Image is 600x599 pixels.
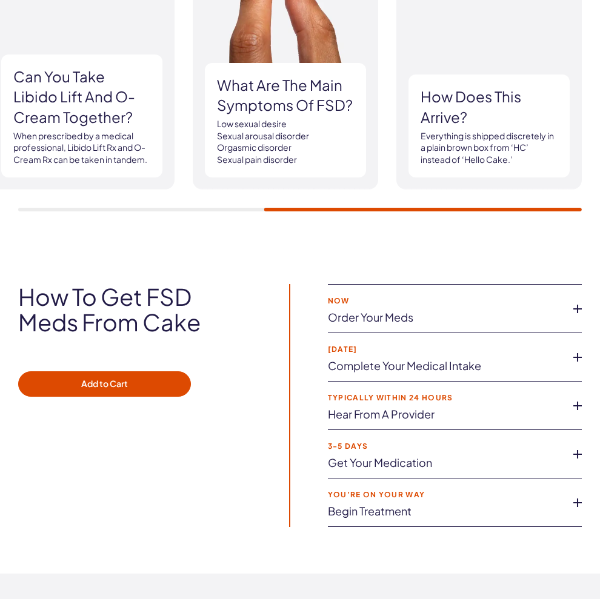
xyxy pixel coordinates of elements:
[18,284,255,335] h2: How to get FSD meds from Cake
[328,297,562,305] strong: Now
[217,130,354,142] li: Sexual arousal disorder
[13,67,150,128] h3: Can you take Libido Lift and O-Cream together?
[217,75,354,116] h3: What are the main symptoms of FSD?
[328,311,562,323] a: Order your meds
[421,87,558,127] h3: How does this arrive?
[217,154,354,166] li: Sexual pain disorder
[13,130,150,166] p: When prescribed by a medical professional, Libido Lift Rx and O-Cream Rx can be taken in tandem.
[217,118,354,130] li: Low sexual desire
[328,360,562,372] a: Complete your medical intake
[217,142,354,154] li: Orgasmic disorder
[328,457,562,469] a: Get your medication
[328,345,562,353] strong: [DATE]
[18,371,191,397] button: Add to Cart
[328,442,562,450] strong: 3-5 Days
[328,491,562,498] strong: You’re on your way
[328,505,562,517] a: Begin treatment
[328,408,562,420] a: Hear from a provider
[421,130,558,166] p: Everything is shipped discretely in a plain brown box from ‘HC’ instead of ‘Hello Cake.’
[328,394,562,402] strong: Typically within 24 hours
